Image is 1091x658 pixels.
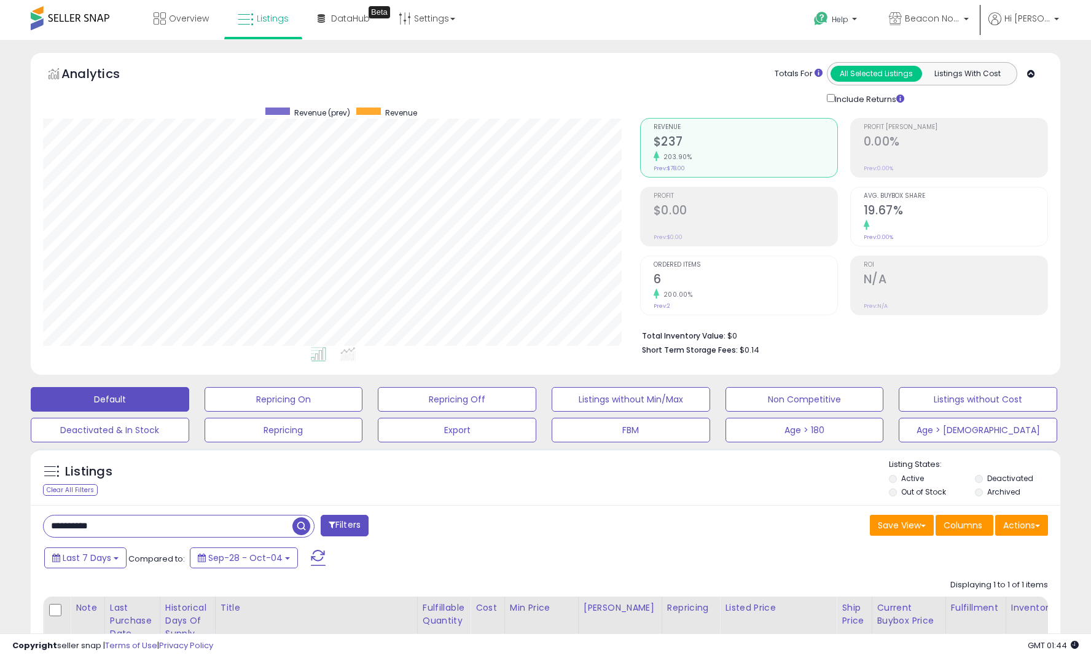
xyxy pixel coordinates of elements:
button: Last 7 Days [44,547,127,568]
button: Listings With Cost [921,66,1013,82]
button: Save View [870,515,934,536]
div: [PERSON_NAME] [584,601,657,614]
h2: 0.00% [864,135,1047,151]
button: Age > [DEMOGRAPHIC_DATA] [899,418,1057,442]
div: Displaying 1 to 1 of 1 items [950,579,1048,591]
button: Columns [936,515,993,536]
div: Repricing [667,601,714,614]
span: Listings [257,12,289,25]
button: Repricing Off [378,387,536,412]
button: FBM [552,418,710,442]
button: Filters [321,515,369,536]
small: Prev: $0.00 [654,233,682,241]
span: Revenue [385,108,417,118]
span: Profit [654,193,837,200]
a: Privacy Policy [159,640,213,651]
b: Total Inventory Value: [642,331,725,341]
p: Listing States: [889,459,1060,471]
li: $0 [642,327,1039,342]
span: Revenue [654,124,837,131]
span: $0.14 [740,344,759,356]
a: Terms of Use [105,640,157,651]
div: Historical Days Of Supply [165,601,210,640]
strong: Copyright [12,640,57,651]
span: Overview [169,12,209,25]
a: Hi [PERSON_NAME] [988,12,1059,40]
i: Get Help [813,11,829,26]
span: Ordered Items [654,262,837,268]
div: Totals For [775,68,823,80]
div: seller snap | | [12,640,213,652]
div: Listed Price [725,601,831,614]
span: Help [832,14,848,25]
div: Fulfillment [951,601,1001,614]
div: Ship Price [842,601,866,627]
span: Compared to: [128,553,185,565]
span: Avg. Buybox Share [864,193,1047,200]
div: Min Price [510,601,573,614]
div: Tooltip anchor [369,6,390,18]
label: Out of Stock [901,487,946,497]
span: Sep-28 - Oct-04 [208,552,283,564]
span: DataHub [331,12,370,25]
small: 203.90% [659,152,692,162]
div: Include Returns [818,92,919,106]
button: Repricing [205,418,363,442]
label: Active [901,473,924,484]
h5: Analytics [61,65,144,85]
button: All Selected Listings [831,66,922,82]
small: Prev: 0.00% [864,233,893,241]
div: Fulfillable Quantity [423,601,465,627]
h2: N/A [864,272,1047,289]
button: Deactivated & In Stock [31,418,189,442]
div: Note [76,601,100,614]
span: Beacon North [905,12,960,25]
label: Archived [987,487,1020,497]
button: Actions [995,515,1048,536]
button: Age > 180 [725,418,884,442]
button: Sep-28 - Oct-04 [190,547,298,568]
div: Clear All Filters [43,484,98,496]
h2: 19.67% [864,203,1047,220]
button: Default [31,387,189,412]
h2: $0.00 [654,203,837,220]
h5: Listings [65,463,112,480]
span: Columns [944,519,982,531]
a: Help [804,2,869,40]
small: Prev: 2 [654,302,670,310]
div: Cost [475,601,499,614]
div: Title [221,601,412,614]
label: Deactivated [987,473,1033,484]
button: Listings without Cost [899,387,1057,412]
button: Repricing On [205,387,363,412]
span: Last 7 Days [63,552,111,564]
small: Prev: $78.00 [654,165,685,172]
span: Profit [PERSON_NAME] [864,124,1047,131]
small: Prev: N/A [864,302,888,310]
div: Current Buybox Price [877,601,940,627]
span: 2025-10-13 01:44 GMT [1028,640,1079,651]
h2: 6 [654,272,837,289]
button: Export [378,418,536,442]
span: Hi [PERSON_NAME] [1004,12,1050,25]
b: Short Term Storage Fees: [642,345,738,355]
small: 200.00% [659,290,693,299]
span: Revenue (prev) [294,108,350,118]
span: ROI [864,262,1047,268]
button: Listings without Min/Max [552,387,710,412]
h2: $237 [654,135,837,151]
button: Non Competitive [725,387,884,412]
small: Prev: 0.00% [864,165,893,172]
div: Last Purchase Date (GMT) [110,601,155,653]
